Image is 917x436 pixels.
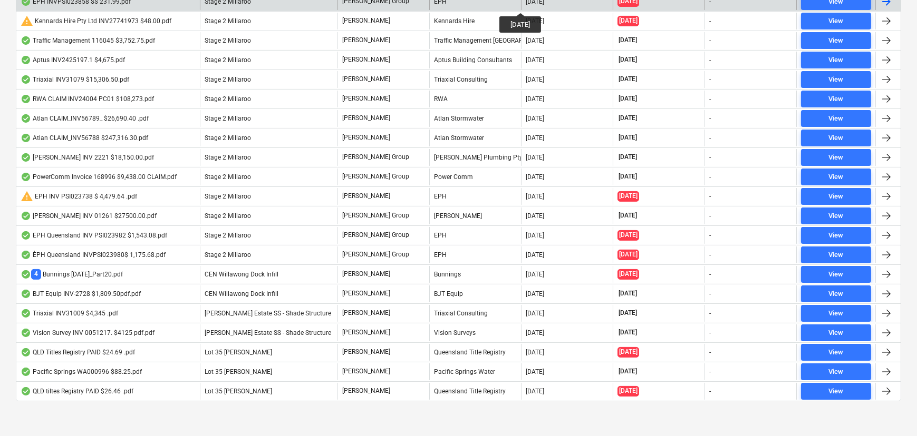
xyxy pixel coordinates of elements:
div: - [709,271,711,278]
div: - [709,349,711,356]
div: View [829,132,844,144]
div: View [829,191,844,203]
span: 4 [31,269,41,279]
div: Kennards Hire [429,13,521,29]
div: EPH Queensland INV PSI023982 $1,543.08.pdf [21,231,167,240]
p: [PERSON_NAME] [342,36,390,45]
button: View [801,110,871,127]
div: - [709,95,711,103]
span: [DATE] [617,191,639,201]
div: RWA [429,91,521,107]
div: [DATE] [526,193,544,200]
div: BJT Equip [429,285,521,302]
span: CEN Willawong Dock Infill [205,271,278,278]
div: [DATE] [526,290,544,298]
div: QLD tiltes Registry PAID $26.46 .pdf [21,387,133,395]
div: OCR finished [21,290,31,298]
p: [PERSON_NAME] [342,94,390,103]
span: [DATE] [617,367,638,376]
span: Patrick Estate SS - Shade Structure [205,329,331,336]
div: [DATE] [526,329,544,336]
span: Stage 2 Millaroo [205,76,251,83]
div: View [829,308,844,320]
span: Stage 2 Millaroo [205,251,251,259]
span: Stage 2 Millaroo [205,173,251,181]
div: [DATE] [526,232,544,239]
button: View [801,363,871,380]
span: Stage 2 Millaroo [205,193,251,200]
div: Atlan CLAIM_INV56789_ $26,690.40 .pdf [21,114,149,123]
span: [DATE] [617,211,638,220]
div: - [709,388,711,395]
p: [PERSON_NAME] [342,387,390,395]
span: [DATE] [617,172,638,181]
div: View [829,346,844,359]
p: [PERSON_NAME] [342,55,390,64]
p: [PERSON_NAME] [342,16,390,25]
button: View [801,227,871,244]
div: [PERSON_NAME] INV 2221 $18,150.00.pdf [21,153,154,162]
div: - [709,115,711,122]
div: EPH [429,188,521,205]
span: [DATE] [617,230,639,240]
div: OCR finished [21,368,31,376]
div: ÈPH Queensland INVPSI023980$ 1,175.68.pdf [21,251,166,259]
span: [DATE] [617,114,638,123]
div: Triaxial Consulting [429,305,521,322]
div: Traffic Management 116045 $3,752.75.pdf [21,36,155,45]
div: OCR finished [21,309,31,318]
div: Power Comm [429,169,521,185]
div: BJT Equip INV-2728 $1,809.50pdf.pdf [21,290,141,298]
div: - [709,329,711,336]
div: [DATE] [526,173,544,181]
div: [DATE] [526,95,544,103]
div: View [829,385,844,398]
button: View [801,305,871,322]
div: [DATE] [526,271,544,278]
button: View [801,169,871,185]
div: OCR finished [21,270,31,279]
span: Stage 2 Millaroo [205,232,251,239]
div: [DATE] [526,388,544,395]
div: Atlan Stormwater [429,130,521,146]
span: [DATE] [617,36,638,45]
div: View [829,15,844,27]
div: OCR finished [21,114,31,123]
div: [PERSON_NAME] INV 01261 $27500.00.pdf [21,212,157,220]
div: View [829,366,844,378]
div: Queensland Title Registry [429,344,521,361]
span: warning [21,15,33,27]
span: Stage 2 Millaroo [205,212,251,220]
div: [DATE] [526,310,544,317]
div: View [829,269,844,281]
span: [DATE] [617,55,638,64]
div: View [829,327,844,339]
span: [DATE] [617,386,639,396]
span: CEN Willawong Dock Infill [205,290,278,298]
div: Triaxial INV31079 $15,306.50.pdf [21,75,129,84]
div: Triaxial Consulting [429,71,521,88]
button: View [801,344,871,361]
div: Aptus INV2425197.1 $4,675.pdf [21,56,125,64]
button: View [801,188,871,205]
div: Bunnings [DATE]_Part20.pdf [21,269,123,279]
p: [PERSON_NAME] [342,328,390,337]
div: - [709,232,711,239]
button: View [801,207,871,224]
span: warning [21,190,33,203]
span: Stage 2 Millaroo [205,134,251,142]
div: - [709,193,711,200]
div: - [709,76,711,83]
div: OCR finished [21,75,31,84]
button: View [801,285,871,302]
div: - [709,310,711,317]
div: View [829,93,844,105]
div: Atlan CLAIM_INV56788 $247,316.30.pdf [21,134,148,142]
div: [DATE] [526,17,544,25]
button: View [801,246,871,263]
p: [PERSON_NAME] [342,192,390,201]
div: View [829,35,844,47]
div: Vision Surveys [429,324,521,341]
div: View [829,210,844,222]
div: View [829,230,844,242]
